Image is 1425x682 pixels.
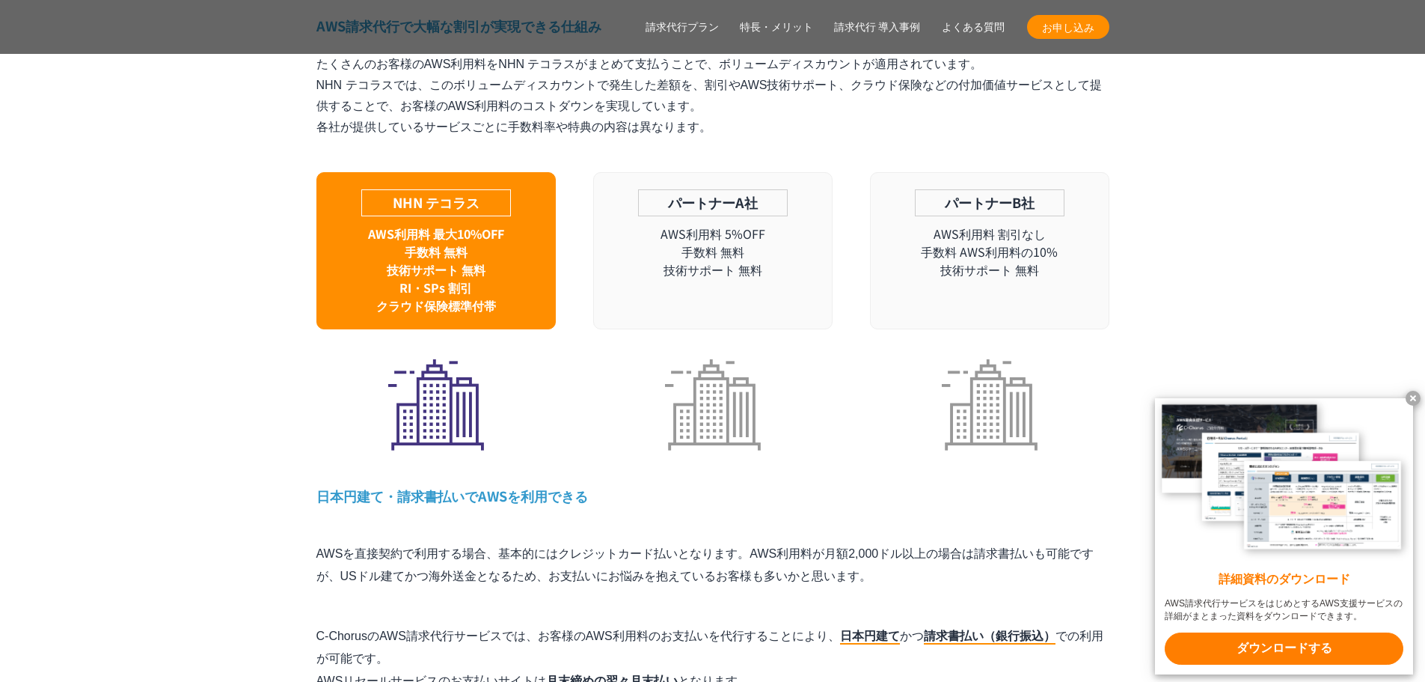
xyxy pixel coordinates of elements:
[834,19,921,35] a: 請求代行 導入事例
[740,19,813,35] a: 特長・メリット
[915,189,1064,216] p: パートナーB社
[840,630,900,645] mark: 日本円建て
[1155,398,1413,675] a: 詳細資料のダウンロード AWS請求代行サービスをはじめとするAWS支援サービスの詳細がまとまった資料をダウンロードできます。 ダウンロードする
[1165,597,1403,623] x-t: AWS請求代行サービスをはじめとするAWS支援サービスの詳細がまとまった資料をダウンロードできます。
[316,487,1109,505] h4: 日本円建て・請求書払いでAWSを利用できる
[871,225,1109,278] p: AWS利用料 割引なし 手数料 AWS利用料の10% 技術サポート 無料
[1027,19,1109,35] span: お申し込み
[646,19,719,35] a: 請求代行プラン
[316,16,1109,35] h4: AWS請求代行で大幅な割引が実現できる仕組み
[1165,571,1403,588] x-t: 詳細資料のダウンロード
[594,225,832,278] p: AWS利用料 5%OFF 手数料 無料 技術サポート 無料
[317,225,555,314] p: AWS利用料 最大10%OFF 手数料 無料 技術サポート 無料 RI・SPs 割引 クラウド保険標準付帯
[638,189,788,216] p: パートナーA社
[316,543,1109,588] p: AWSを直接契約で利用する場合、基本的にはクレジットカード払いとなります。AWS利用料が月額2,000ドル以上の場合は請求書払いも可能ですが、USドル建てかつ海外送金となるため、お支払いにお悩み...
[1165,633,1403,665] x-t: ダウンロードする
[361,189,511,216] p: NHN テコラス
[316,54,1109,138] p: たくさんのお客様のAWS利用料をNHN テコラスがまとめて支払うことで、ボリュームディスカウントが適用されています。 NHN テコラスでは、このボリュームディスカウントで発生した差額を、割引やA...
[942,19,1005,35] a: よくある質問
[924,630,1055,645] mark: 請求書払い（銀行振込）
[1027,15,1109,39] a: お申し込み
